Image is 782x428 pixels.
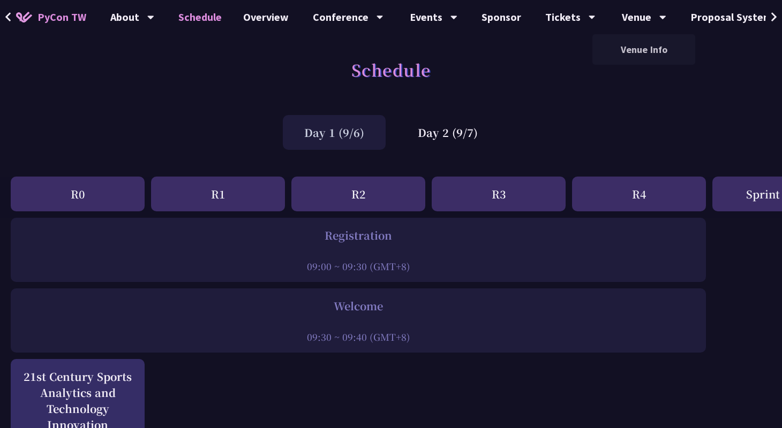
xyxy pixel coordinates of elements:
div: Registration [16,227,701,243]
div: R0 [11,177,145,211]
div: Day 2 (9/7) [396,115,499,150]
div: R1 [151,177,285,211]
a: PyCon TW [5,4,97,30]
a: Venue Info [592,37,695,62]
div: R3 [432,177,566,211]
div: R4 [572,177,706,211]
span: PyCon TW [37,9,86,25]
div: 09:00 ~ 09:30 (GMT+8) [16,259,701,273]
div: Welcome [16,298,701,314]
div: 09:30 ~ 09:40 (GMT+8) [16,330,701,343]
h1: Schedule [351,53,431,86]
div: R2 [291,177,425,211]
div: Day 1 (9/6) [283,115,386,150]
img: Home icon of PyCon TW 2025 [16,12,32,22]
